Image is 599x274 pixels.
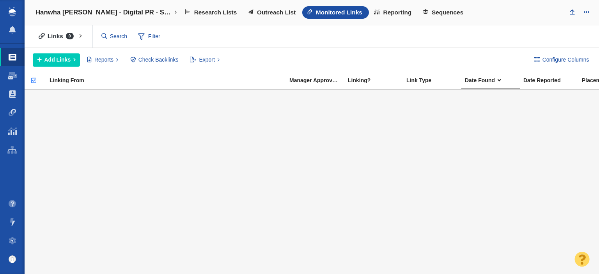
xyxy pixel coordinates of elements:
[138,56,179,64] span: Check Backlinks
[44,56,71,64] span: Add Links
[406,78,464,84] a: Link Type
[257,9,296,16] span: Outreach List
[523,78,581,83] div: Date Reported
[383,9,412,16] span: Reporting
[50,78,289,84] a: Linking From
[98,30,131,43] input: Search
[406,78,464,83] div: Link Type
[369,6,418,19] a: Reporting
[83,53,123,67] button: Reports
[35,9,172,16] h4: Hanwha [PERSON_NAME] - Digital PR - Safety in the Digital Age
[465,78,523,83] div: Date that the backlink checker discovered the link
[418,6,470,19] a: Sequences
[432,9,463,16] span: Sequences
[194,9,237,16] span: Research Lists
[243,6,302,19] a: Outreach List
[302,6,369,19] a: Monitored Links
[94,56,113,64] span: Reports
[465,78,523,84] a: Date Found
[9,255,16,263] img: default_avatar.png
[289,78,347,84] a: Manager Approved Link?
[134,29,165,44] span: Filter
[348,78,406,84] a: Linking?
[316,9,362,16] span: Monitored Links
[289,78,347,83] div: Manager Approved Link?
[530,53,594,67] button: Configure Columns
[199,56,214,64] span: Export
[523,78,581,84] a: Date Reported
[9,7,16,16] img: buzzstream_logo_iconsimple.png
[542,56,589,64] span: Configure Columns
[126,53,183,67] button: Check Backlinks
[33,53,80,67] button: Add Links
[180,6,243,19] a: Research Lists
[348,78,406,83] div: Linking?
[186,53,224,67] button: Export
[50,78,289,83] div: Linking From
